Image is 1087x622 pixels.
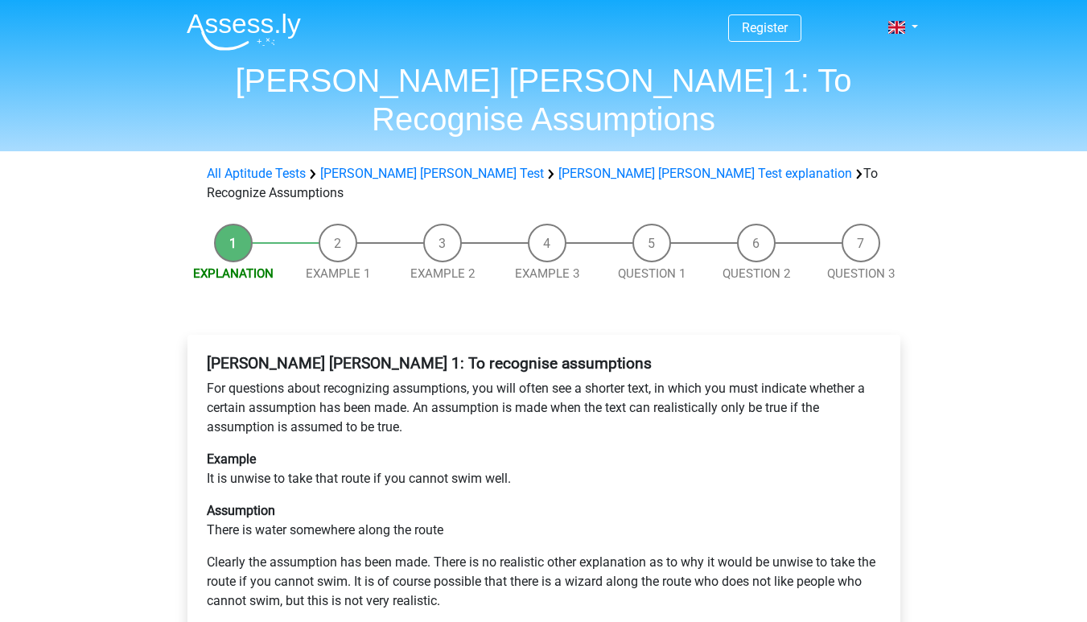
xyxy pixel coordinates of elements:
p: Clearly the assumption has been made. There is no realistic other explanation as to why it would ... [207,553,881,611]
a: [PERSON_NAME] [PERSON_NAME] Test [320,166,544,181]
b: [PERSON_NAME] [PERSON_NAME] 1: To recognise assumptions [207,354,652,373]
a: Question 1 [618,266,686,281]
a: Example 1 [306,266,370,281]
a: Explanation [193,266,274,281]
b: Assumption [207,503,275,518]
a: [PERSON_NAME] [PERSON_NAME] Test explanation [558,166,852,181]
div: To Recognize Assumptions [200,164,887,203]
h1: [PERSON_NAME] [PERSON_NAME] 1: To Recognise Assumptions [174,61,914,138]
a: Question 2 [723,266,790,281]
a: All Aptitude Tests [207,166,306,181]
a: Register [742,20,788,35]
b: Example [207,451,256,467]
a: Example 3 [515,266,579,281]
p: For questions about recognizing assumptions, you will often see a shorter text, in which you must... [207,379,881,437]
a: Question 3 [827,266,895,281]
p: There is water somewhere along the route [207,501,881,540]
p: It is unwise to take that route if you cannot swim well. [207,450,881,488]
img: Assessly [187,13,301,51]
a: Example 2 [410,266,475,281]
